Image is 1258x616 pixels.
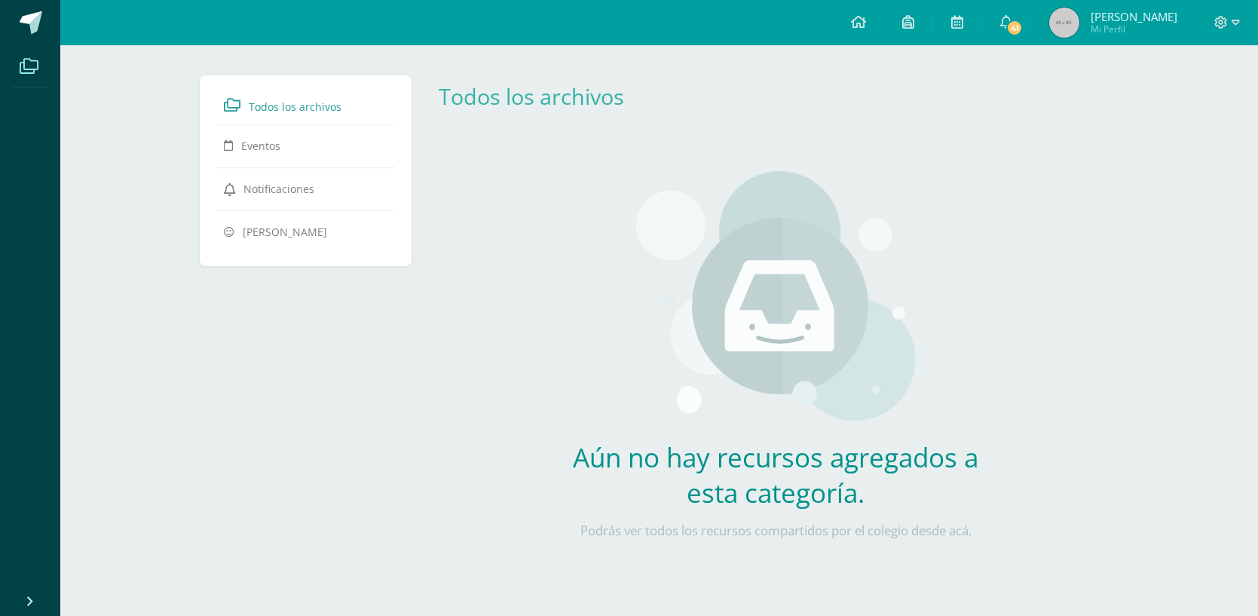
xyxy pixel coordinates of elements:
[224,91,388,118] a: Todos los archivos
[1091,23,1177,35] span: Mi Perfil
[439,81,647,111] div: Todos los archivos
[439,81,624,111] a: Todos los archivos
[1049,8,1079,38] img: 45x45
[241,139,280,153] span: Eventos
[636,171,915,428] img: stages.png
[243,225,327,239] span: [PERSON_NAME]
[1091,9,1177,24] span: [PERSON_NAME]
[243,182,314,196] span: Notificaciones
[224,132,388,159] a: Eventos
[224,175,388,202] a: Notificaciones
[249,100,341,114] span: Todos los archivos
[224,218,388,245] a: [PERSON_NAME]
[553,440,998,510] h2: Aún no hay recursos agregados a esta categoría.
[1006,20,1023,36] span: 41
[553,523,998,539] p: Podrás ver todos los recursos compartidos por el colegio desde acá.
